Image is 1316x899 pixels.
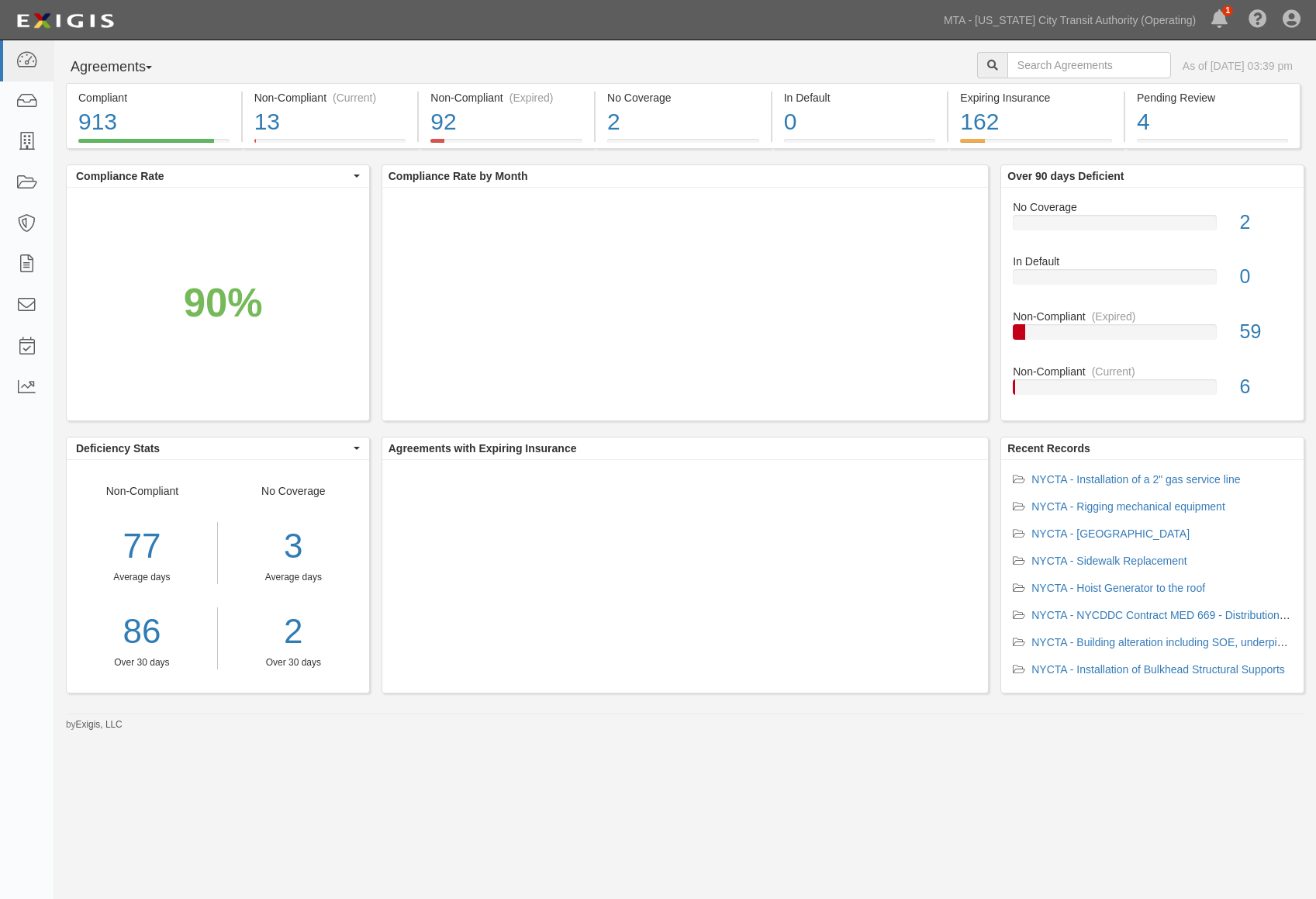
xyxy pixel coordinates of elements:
a: NYCTA - Installation of a 2" gas service line [1031,473,1240,486]
a: Pending Review4 [1125,139,1300,151]
a: 86 [67,607,217,656]
a: Expiring Insurance162 [948,139,1124,151]
div: (Current) [1092,364,1135,379]
a: Exigis, LLC [76,719,123,730]
div: Expiring Insurance [960,90,1112,105]
div: No Coverage [218,483,369,669]
div: 2 [607,105,759,139]
b: Over 90 days Deficient [1007,170,1124,182]
b: Recent Records [1007,442,1090,455]
div: 92 [430,105,582,139]
div: Non-Compliant [1001,364,1304,379]
div: 77 [67,522,217,571]
div: Average days [230,571,357,584]
div: 59 [1228,318,1304,346]
div: 6 [1228,373,1304,401]
div: Over 30 days [230,656,357,669]
button: Deficiency Stats [67,437,369,459]
div: Over 30 days [67,656,217,669]
div: 2 [1228,209,1304,237]
small: by [66,718,123,731]
a: In Default0 [772,139,948,151]
span: Deficiency Stats [76,441,350,456]
a: No Coverage2 [596,139,771,151]
button: Compliance Rate [67,165,369,187]
a: Non-Compliant(Current)6 [1013,364,1292,407]
div: (Expired) [1092,309,1136,324]
img: logo-5460c22ac91f19d4615b14bd174203de0afe785f0fc80cf4dbbc73dc1793850b.png [12,7,119,35]
a: NYCTA - [GEOGRAPHIC_DATA] [1031,527,1190,540]
div: In Default [784,90,936,105]
a: NYCTA - Hoist Generator to the roof [1031,582,1205,594]
a: MTA - [US_STATE] City Transit Authority (Operating) [936,5,1204,36]
div: (Expired) [509,90,554,105]
a: No Coverage2 [1013,199,1292,254]
div: Non-Compliant [67,483,218,669]
button: Agreements [66,52,182,83]
a: Non-Compliant(Expired)92 [419,139,594,151]
a: NYCTA - Sidewalk Replacement [1031,555,1186,567]
div: (Current) [333,90,376,105]
div: 913 [78,105,230,139]
div: Average days [67,571,217,584]
div: Compliant [78,90,230,105]
div: Non-Compliant (Expired) [430,90,582,105]
div: In Default [1001,254,1304,269]
a: NYCTA - Installation of Bulkhead Structural Supports [1031,663,1285,676]
div: 13 [254,105,406,139]
div: No Coverage [1001,199,1304,215]
input: Search Agreements [1007,52,1171,78]
a: In Default0 [1013,254,1292,309]
div: Non-Compliant [1001,309,1304,324]
div: 4 [1137,105,1288,139]
div: No Coverage [607,90,759,105]
b: Agreements with Expiring Insurance [389,442,577,455]
span: Compliance Rate [76,168,350,184]
div: As of [DATE] 03:39 pm [1183,58,1293,74]
a: Compliant913 [66,139,241,151]
div: Non-Compliant (Current) [254,90,406,105]
div: 90% [184,275,263,331]
div: 162 [960,105,1112,139]
a: Non-Compliant(Expired)59 [1013,309,1292,364]
a: NYCTA - Rigging mechanical equipment [1031,500,1225,513]
div: 0 [784,105,936,139]
a: 2 [230,607,357,656]
a: Non-Compliant(Current)13 [243,139,418,151]
i: Help Center - Complianz [1249,11,1267,29]
div: 3 [230,522,357,571]
b: Compliance Rate by Month [389,170,528,182]
div: 0 [1228,263,1304,291]
div: Pending Review [1137,90,1288,105]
